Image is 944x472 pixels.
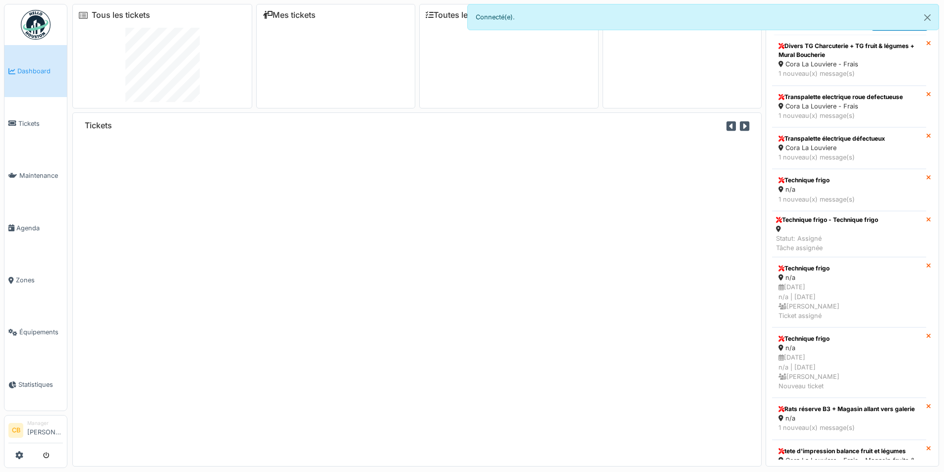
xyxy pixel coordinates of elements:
[778,153,920,162] div: 1 nouveau(x) message(s)
[778,353,920,391] div: [DATE] n/a | [DATE] [PERSON_NAME] Nouveau ticket
[778,405,920,414] div: Rats réserve B3 + Magasin allant vers galerie
[916,4,939,31] button: Close
[4,150,67,202] a: Maintenance
[8,420,63,443] a: CB Manager[PERSON_NAME]
[17,66,63,76] span: Dashboard
[778,42,920,59] div: Divers TG Charcuterie + TG fruit & légumes + Mural Boucherie
[19,171,63,180] span: Maintenance
[4,254,67,306] a: Zones
[4,45,67,97] a: Dashboard
[772,35,926,85] a: Divers TG Charcuterie + TG fruit & légumes + Mural Boucherie Cora La Louviere - Frais 1 nouveau(x...
[772,127,926,169] a: Transpalette électrique défectueux Cora La Louviere 1 nouveau(x) message(s)
[467,4,940,30] div: Connecté(e).
[778,143,920,153] div: Cora La Louviere
[772,211,926,258] a: Technique frigo - Technique frigo Statut: AssignéTâche assignée
[776,234,878,253] div: Statut: Assigné Tâche assignée
[4,359,67,411] a: Statistiques
[4,202,67,254] a: Agenda
[27,420,63,441] li: [PERSON_NAME]
[19,327,63,337] span: Équipements
[776,215,878,224] div: Technique frigo - Technique frigo
[18,380,63,389] span: Statistiques
[21,10,51,40] img: Badge_color-CXgf-gQk.svg
[18,119,63,128] span: Tickets
[778,102,920,111] div: Cora La Louviere - Frais
[92,10,150,20] a: Tous les tickets
[263,10,316,20] a: Mes tickets
[778,176,920,185] div: Technique frigo
[778,264,920,273] div: Technique frigo
[778,273,920,282] div: n/a
[4,97,67,149] a: Tickets
[778,59,920,69] div: Cora La Louviere - Frais
[772,327,926,398] a: Technique frigo n/a [DATE]n/a | [DATE] [PERSON_NAME]Nouveau ticket
[772,257,926,327] a: Technique frigo n/a [DATE]n/a | [DATE] [PERSON_NAME]Ticket assigné
[778,111,920,120] div: 1 nouveau(x) message(s)
[772,169,926,210] a: Technique frigo n/a 1 nouveau(x) message(s)
[426,10,500,20] a: Toutes les tâches
[778,282,920,320] div: [DATE] n/a | [DATE] [PERSON_NAME] Ticket assigné
[778,334,920,343] div: Technique frigo
[778,343,920,353] div: n/a
[778,414,920,423] div: n/a
[8,423,23,438] li: CB
[85,121,112,130] h6: Tickets
[16,223,63,233] span: Agenda
[778,447,920,456] div: tete d'impression balance fruit et légumes
[778,195,920,204] div: 1 nouveau(x) message(s)
[778,134,920,143] div: Transpalette électrique défectueux
[778,93,920,102] div: Transpalette electrique roue defectueuse
[4,306,67,358] a: Équipements
[778,423,920,432] div: 1 nouveau(x) message(s)
[778,69,920,78] div: 1 nouveau(x) message(s)
[772,398,926,439] a: Rats réserve B3 + Magasin allant vers galerie n/a 1 nouveau(x) message(s)
[778,185,920,194] div: n/a
[27,420,63,427] div: Manager
[772,86,926,127] a: Transpalette electrique roue defectueuse Cora La Louviere - Frais 1 nouveau(x) message(s)
[16,275,63,285] span: Zones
